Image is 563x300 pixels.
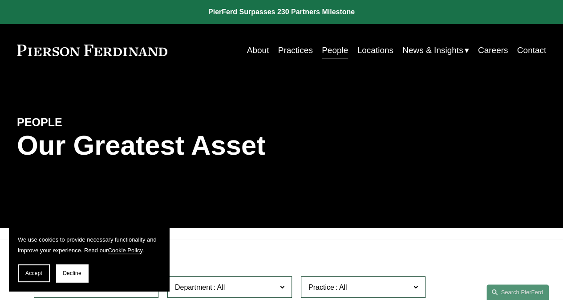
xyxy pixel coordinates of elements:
[17,115,149,130] h4: PEOPLE
[322,42,348,59] a: People
[278,42,313,59] a: Practices
[25,270,42,276] span: Accept
[108,247,142,254] a: Cookie Policy
[18,234,160,255] p: We use cookies to provide necessary functionality and improve your experience. Read our .
[56,264,88,282] button: Decline
[308,284,334,291] span: Practice
[478,42,508,59] a: Careers
[517,42,547,59] a: Contact
[247,42,269,59] a: About
[9,226,169,291] section: Cookie banner
[402,42,469,59] a: folder dropdown
[18,264,50,282] button: Accept
[175,284,212,291] span: Department
[17,130,370,161] h1: Our Greatest Asset
[486,284,549,300] a: Search this site
[63,270,81,276] span: Decline
[402,43,463,58] span: News & Insights
[357,42,393,59] a: Locations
